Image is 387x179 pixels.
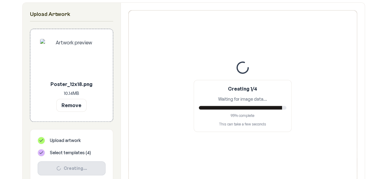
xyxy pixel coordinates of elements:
[50,137,81,144] span: Upload artwork
[40,39,103,78] img: Artwork preview
[43,165,100,171] div: Creating...
[199,96,286,102] div: Waiting for image data...
[40,80,103,88] p: Poster_12x18.png
[40,90,103,96] p: 10.14 MB
[56,99,87,112] button: Remove
[199,122,286,127] p: This can take a few seconds
[199,113,286,118] div: 95 % complete
[38,161,106,175] button: Creating...
[30,10,113,19] h2: Upload Artwork
[199,85,286,92] p: Creating 1/4
[50,150,91,156] span: Select templates ( 4 )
